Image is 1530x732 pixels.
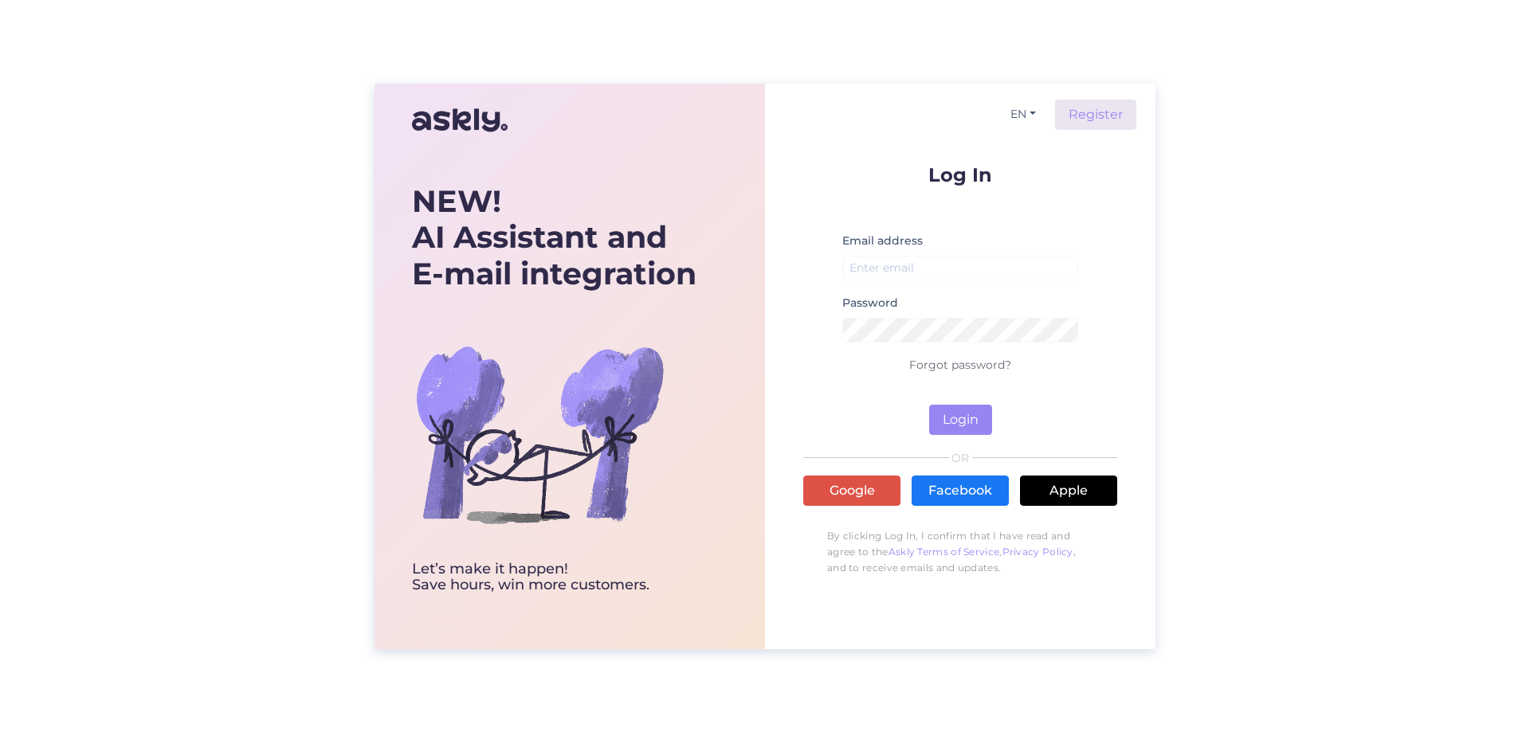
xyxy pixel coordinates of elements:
[412,101,508,139] img: Askly
[909,358,1011,372] a: Forgot password?
[803,520,1117,584] p: By clicking Log In, I confirm that I have read and agree to the , , and to receive emails and upd...
[912,476,1009,506] a: Facebook
[1002,546,1073,558] a: Privacy Policy
[412,562,696,593] div: Let’s make it happen! Save hours, win more customers.
[1055,100,1136,130] a: Register
[1020,476,1117,506] a: Apple
[842,256,1078,280] input: Enter email
[412,307,667,562] img: bg-askly
[412,182,501,220] b: NEW!
[842,295,898,311] label: Password
[803,476,900,506] a: Google
[803,165,1117,185] p: Log In
[949,452,972,464] span: OR
[842,233,923,249] label: Email address
[929,405,992,435] button: Login
[889,546,1000,558] a: Askly Terms of Service
[1004,103,1042,126] button: EN
[412,183,696,292] div: AI Assistant and E-mail integration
